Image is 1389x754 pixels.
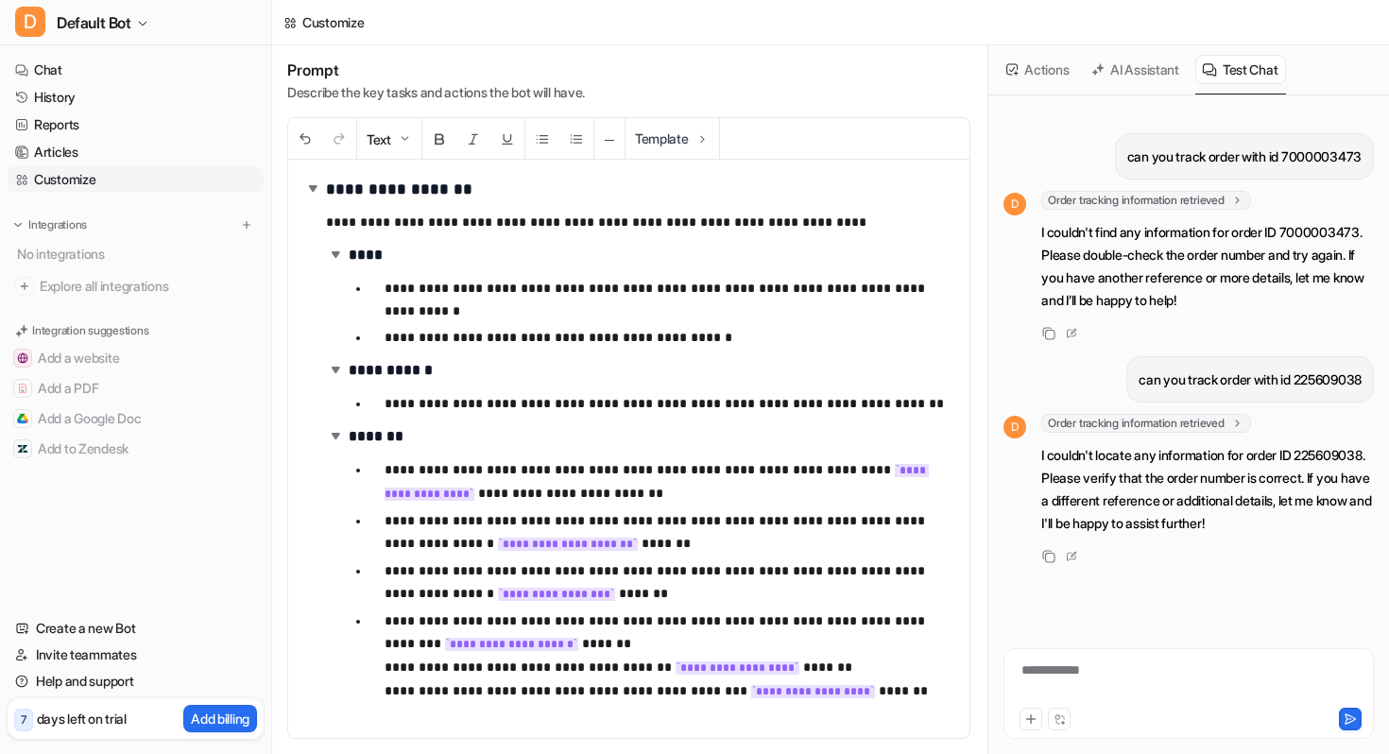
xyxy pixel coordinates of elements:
a: Explore all integrations [8,273,264,300]
img: Ordered List [569,131,584,146]
a: Create a new Bot [8,615,264,642]
p: Add billing [191,709,249,728]
h1: Prompt [287,60,585,79]
img: Unordered List [535,131,550,146]
p: can you track order with id 225609038 [1139,368,1362,391]
img: Add a Google Doc [17,413,28,424]
button: Bold [422,119,456,160]
p: 7 [21,711,26,728]
img: explore all integrations [15,277,34,296]
img: Template [694,131,710,146]
button: Add billing [183,705,257,732]
span: D [1003,193,1026,215]
span: Order tracking information retrieved [1041,191,1250,210]
img: Bold [432,131,447,146]
img: Dropdown Down Arrow [397,131,412,146]
a: Help and support [8,668,264,694]
a: History [8,84,264,111]
div: No integrations [11,238,264,269]
img: Add a PDF [17,383,28,394]
button: Add a PDFAdd a PDF [8,373,264,403]
span: Default Bot [57,9,131,36]
p: Describe the key tasks and actions the bot will have. [287,83,585,102]
img: Underline [500,131,515,146]
img: Undo [298,131,313,146]
button: Underline [490,119,524,160]
img: expand menu [11,218,25,231]
div: Customize [302,12,364,32]
p: I couldn't locate any information for order ID 225609038. Please verify that the order number is ... [1041,444,1374,535]
button: Text [357,119,421,160]
a: Articles [8,139,264,165]
button: Actions [1000,55,1077,84]
span: Explore all integrations [40,271,256,301]
button: Add a Google DocAdd a Google Doc [8,403,264,434]
button: Italic [456,119,490,160]
a: Invite teammates [8,642,264,668]
p: Integrations [28,217,87,232]
button: Integrations [8,215,93,234]
img: Add to Zendesk [17,443,28,454]
img: expand-arrow.svg [326,360,345,379]
button: AI Assistant [1085,55,1188,84]
span: D [15,7,45,37]
button: Redo [322,119,356,160]
button: ─ [594,119,625,160]
img: Italic [466,131,481,146]
p: Integration suggestions [32,322,148,339]
img: expand-arrow.svg [326,245,345,264]
span: D [1003,416,1026,438]
button: Test Chat [1195,55,1286,84]
img: expand-arrow.svg [326,426,345,445]
button: Ordered List [559,119,593,160]
img: menu_add.svg [240,218,253,231]
button: Undo [288,119,322,160]
p: I couldn't find any information for order ID 7000003473. Please double-check the order number and... [1041,221,1374,312]
button: Template [626,118,719,159]
a: Chat [8,57,264,83]
a: Reports [8,111,264,138]
button: Add to ZendeskAdd to Zendesk [8,434,264,464]
button: Add a websiteAdd a website [8,343,264,373]
p: days left on trial [37,709,127,728]
img: expand-arrow.svg [303,179,322,197]
p: can you track order with id 7000003473 [1127,146,1362,168]
img: Add a website [17,352,28,364]
img: Redo [332,131,347,146]
button: Unordered List [525,119,559,160]
a: Customize [8,166,264,193]
span: Order tracking information retrieved [1041,414,1250,433]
